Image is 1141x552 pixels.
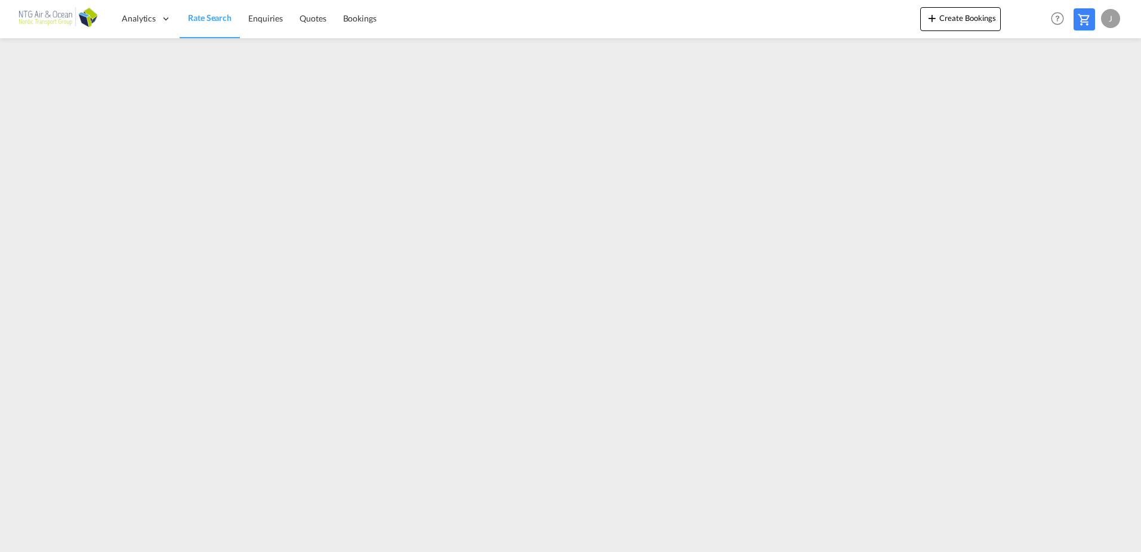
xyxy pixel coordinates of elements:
span: Bookings [343,13,377,23]
span: Help [1047,8,1068,29]
div: J [1101,9,1120,28]
img: af31b1c0b01f11ecbc353f8e72265e29.png [18,5,98,32]
span: Analytics [122,13,156,24]
span: Rate Search [188,13,232,23]
span: Quotes [300,13,326,23]
div: Help [1047,8,1074,30]
button: icon-plus 400-fgCreate Bookings [920,7,1001,31]
span: Enquiries [248,13,283,23]
md-icon: icon-plus 400-fg [925,11,939,25]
